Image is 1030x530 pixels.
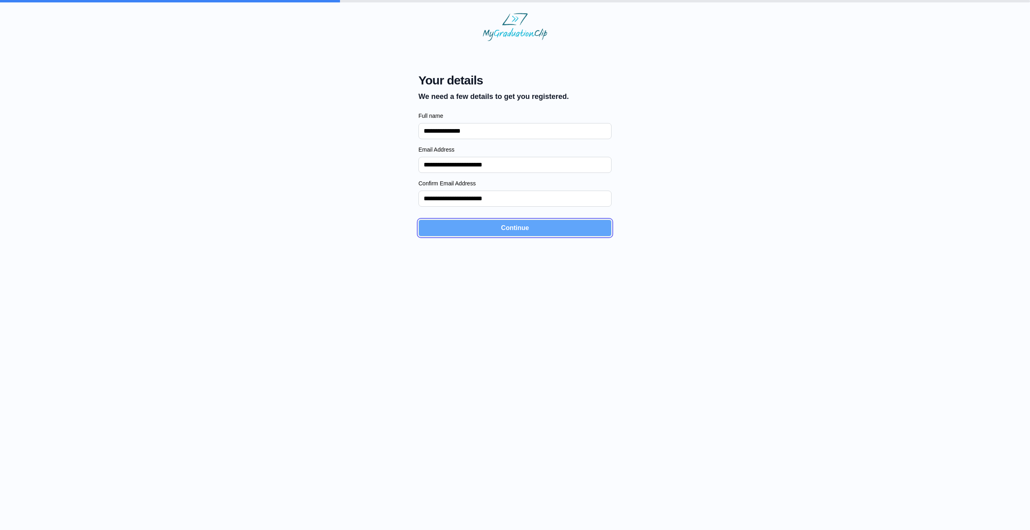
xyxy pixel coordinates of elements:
[418,91,569,102] p: We need a few details to get you registered.
[418,220,612,236] button: Continue
[483,13,547,41] img: MyGraduationClip
[418,146,612,154] label: Email Address
[418,112,612,120] label: Full name
[418,73,569,88] span: Your details
[418,179,612,187] label: Confirm Email Address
